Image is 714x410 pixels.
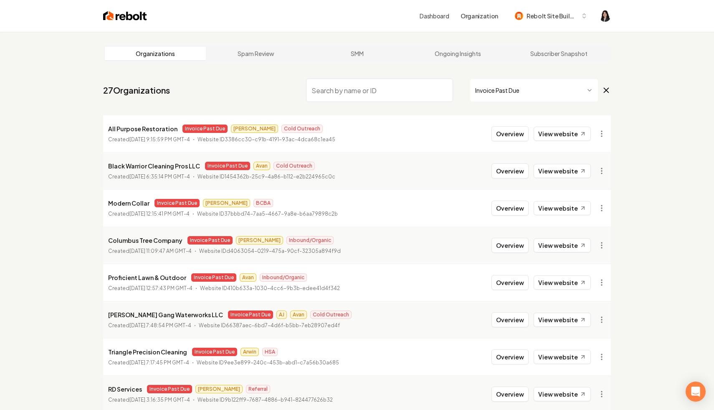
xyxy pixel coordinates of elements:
span: [PERSON_NAME] [195,385,243,393]
a: View website [534,164,591,178]
button: Overview [491,387,529,402]
p: Black Warrior Cleaning Pros LLC [108,161,200,171]
button: Overview [491,126,529,141]
span: Avan [253,162,270,170]
span: Invoice Past Due [182,125,228,133]
span: Inbound/Organic [286,236,334,244]
span: BCBA [253,199,273,207]
p: Website ID d4063054-0219-475a-90cf-32305a894f9d [199,247,341,255]
a: View website [534,275,591,290]
p: Website ID 1454362b-25c9-4a86-b112-e2b224965c0c [197,173,335,181]
a: View website [534,387,591,401]
time: [DATE] 11:09:47 AM GMT-4 [129,248,192,254]
p: Created [108,173,190,181]
p: Website ID 3386cc30-c91b-4191-93ac-4dca68c1ea45 [197,135,335,144]
span: Avan [290,311,307,319]
span: Inbound/Organic [260,273,307,282]
span: Avan [240,273,256,282]
span: Invoice Past Due [147,385,192,393]
p: Created [108,135,190,144]
p: Columbus Tree Company [108,235,182,245]
div: Open Intercom Messenger [686,382,706,402]
a: Dashboard [420,12,449,20]
span: Invoice Past Due [228,311,273,319]
span: Cold Outreach [273,162,315,170]
p: Modern Collar [108,198,149,208]
button: Overview [491,349,529,364]
p: Created [108,396,190,404]
p: RD Services [108,384,142,394]
span: Cold Outreach [310,311,352,319]
a: View website [534,127,591,141]
button: Organization [456,8,503,23]
p: Created [108,247,192,255]
a: Ongoing Insights [408,47,509,60]
img: Haley Paramoure [599,10,611,22]
a: Subscriber Snapshot [508,47,609,60]
time: [DATE] 12:57:43 PM GMT-4 [129,285,192,291]
button: Overview [491,163,529,178]
span: Invoice Past Due [191,273,236,282]
span: Invoice Past Due [187,236,233,244]
time: [DATE] 3:16:35 PM GMT-4 [129,397,190,403]
a: View website [534,238,591,252]
span: Invoice Past Due [205,162,250,170]
p: All Purpose Restoration [108,124,177,134]
p: Triangle Precision Cleaning [108,347,187,357]
img: Rebolt Site Builder [515,12,523,20]
time: [DATE] 6:35:14 PM GMT-4 [129,173,190,180]
span: HSA [262,348,278,356]
span: Invoice Past Due [154,199,200,207]
time: [DATE] 7:48:54 PM GMT-4 [129,322,191,329]
span: [PERSON_NAME] [231,125,278,133]
span: Rebolt Site Builder [527,12,577,20]
p: Created [108,321,191,330]
input: Search by name or ID [306,79,453,102]
a: Spam Review [206,47,307,60]
img: Rebolt Logo [103,10,147,22]
span: Referral [246,385,270,393]
p: [PERSON_NAME] Gang Waterworks LLC [108,310,223,320]
p: Created [108,284,192,293]
span: Arwin [241,348,259,356]
time: [DATE] 12:15:41 PM GMT-4 [129,211,190,217]
button: Open user button [599,10,611,22]
span: [PERSON_NAME] [236,236,283,244]
p: Created [108,359,189,367]
p: Website ID 66387aec-6bd7-4d6f-b5bb-7eb28907ed4f [199,321,340,330]
a: 27Organizations [103,84,170,96]
time: [DATE] 7:17:45 PM GMT-4 [129,359,189,366]
p: Website ID 410b633a-1030-4cc6-9b3b-edee41d4f342 [200,284,340,293]
a: View website [534,350,591,364]
p: Created [108,210,190,218]
p: Website ID 9b122ff9-7687-4886-b941-824477626b32 [197,396,333,404]
span: Cold Outreach [281,125,323,133]
a: SMM [306,47,408,60]
a: Organizations [105,47,206,60]
span: Invoice Past Due [192,348,237,356]
span: [PERSON_NAME] [203,199,250,207]
button: Overview [491,201,529,216]
button: Overview [491,238,529,253]
button: Overview [491,275,529,290]
p: Website ID 37bbbd74-7aa5-4667-9a8e-b6aa79898c2b [197,210,338,218]
p: Proficient Lawn & Outdoor [108,272,186,283]
p: Website ID 9ee3e899-240c-453b-abd1-c7a56b30a685 [197,359,339,367]
time: [DATE] 9:15:59 PM GMT-4 [129,136,190,143]
button: Overview [491,312,529,327]
span: AJ [276,311,287,319]
a: View website [534,201,591,215]
a: View website [534,313,591,327]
